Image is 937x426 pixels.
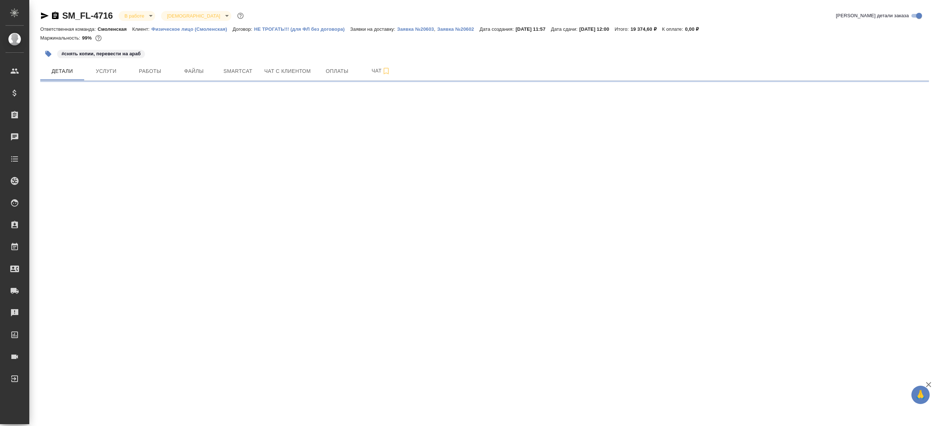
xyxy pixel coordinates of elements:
a: НЕ ТРОГАТЬ!!! (для ФЛ без договора) [254,26,350,32]
a: SM_FL-4716 [62,11,113,21]
p: [DATE] 11:57 [516,26,551,32]
p: К оплате: [662,26,685,32]
p: 0,00 ₽ [685,26,704,32]
p: Дата сдачи: [551,26,579,32]
button: Скопировать ссылку для ЯМессенджера [40,11,49,20]
p: #снять копии, перевести на араб [61,50,141,58]
p: 19 374,60 ₽ [631,26,662,32]
p: Договор: [233,26,254,32]
button: 🙏 [911,386,930,404]
span: Чат с клиентом [264,67,311,76]
button: Заявка №20602 [437,26,479,33]
button: 171.70 RUB; [94,33,103,43]
p: Заявка №20602 [437,26,479,32]
button: Заявка №20603 [397,26,434,33]
p: 99% [82,35,93,41]
p: Дата создания: [479,26,515,32]
div: В работе [119,11,155,21]
span: Детали [45,67,80,76]
span: Работы [132,67,168,76]
div: В работе [161,11,231,21]
button: [DEMOGRAPHIC_DATA] [165,13,222,19]
p: Маржинальность: [40,35,82,41]
svg: Подписаться [382,67,391,75]
p: [DATE] 12:00 [579,26,615,32]
span: снять копии, перевести на араб [56,50,146,56]
span: 🙏 [914,387,927,403]
span: Чат [363,66,399,75]
p: Заявка №20603 [397,26,434,32]
p: Ответственная команда: [40,26,98,32]
p: , [434,26,437,32]
button: Скопировать ссылку [51,11,60,20]
button: Доп статусы указывают на важность/срочность заказа [236,11,245,21]
p: Итого: [615,26,630,32]
p: Смоленская [98,26,132,32]
span: Услуги [89,67,124,76]
a: Физическое лицо (Смоленская) [151,26,232,32]
button: В работе [122,13,146,19]
button: Добавить тэг [40,46,56,62]
span: Smartcat [220,67,255,76]
span: [PERSON_NAME] детали заказа [836,12,909,19]
span: Оплаты [320,67,355,76]
span: Файлы [176,67,212,76]
p: Заявки на доставку: [350,26,397,32]
p: Клиент: [132,26,151,32]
